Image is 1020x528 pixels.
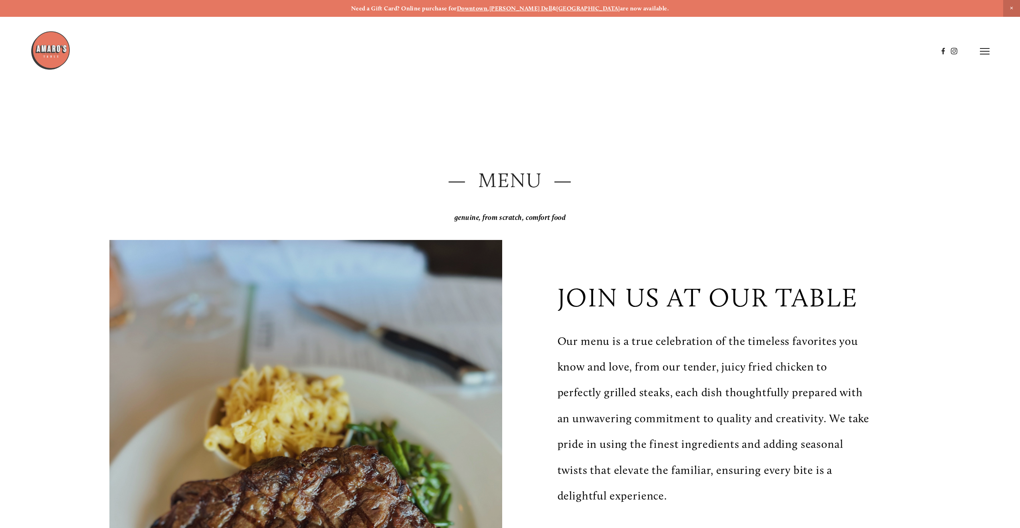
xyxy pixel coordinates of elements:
[454,213,566,222] em: genuine, from scratch, comfort food
[552,5,556,12] strong: &
[489,5,552,12] a: [PERSON_NAME] Dell
[620,5,669,12] strong: are now available.
[557,282,858,313] p: join us at our table
[109,166,911,194] h2: — Menu —
[30,30,71,71] img: Amaro's Table
[457,5,488,12] a: Downtown
[487,5,489,12] strong: ,
[556,5,620,12] a: [GEOGRAPHIC_DATA]
[557,328,872,509] p: Our menu is a true celebration of the timeless favorites you know and love, from our tender, juic...
[351,5,457,12] strong: Need a Gift Card? Online purchase for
